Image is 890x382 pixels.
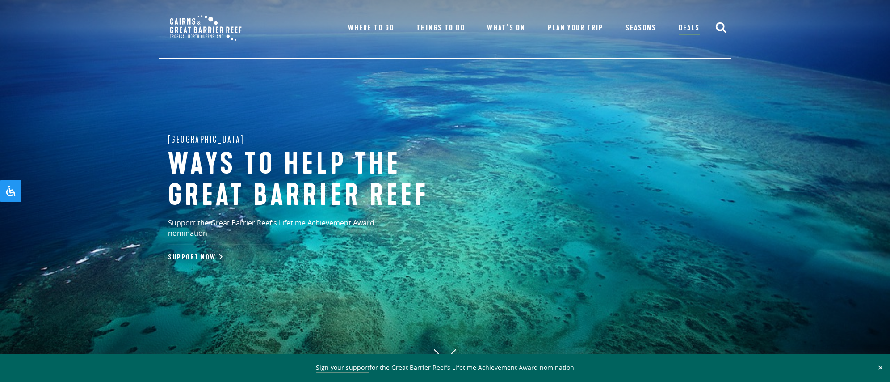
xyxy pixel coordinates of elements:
[316,363,369,373] a: Sign your support
[348,22,394,34] a: Where To Go
[626,22,656,34] a: Seasons
[487,22,525,34] a: What’s On
[5,186,16,196] svg: Open Accessibility Panel
[164,9,248,47] img: CGBR-TNQ_dual-logo.svg
[168,149,463,211] h1: Ways to help the great barrier reef
[875,364,886,372] button: Close
[679,22,700,35] a: Deals
[316,363,574,373] span: for the Great Barrier Reef’s Lifetime Achievement Award nomination
[168,132,244,147] span: [GEOGRAPHIC_DATA]
[416,22,465,34] a: Things To Do
[548,22,604,34] a: Plan Your Trip
[168,253,221,262] a: Support Now
[168,218,414,245] p: Support the Great Barrier Reef’s Lifetime Achievement Award nomination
